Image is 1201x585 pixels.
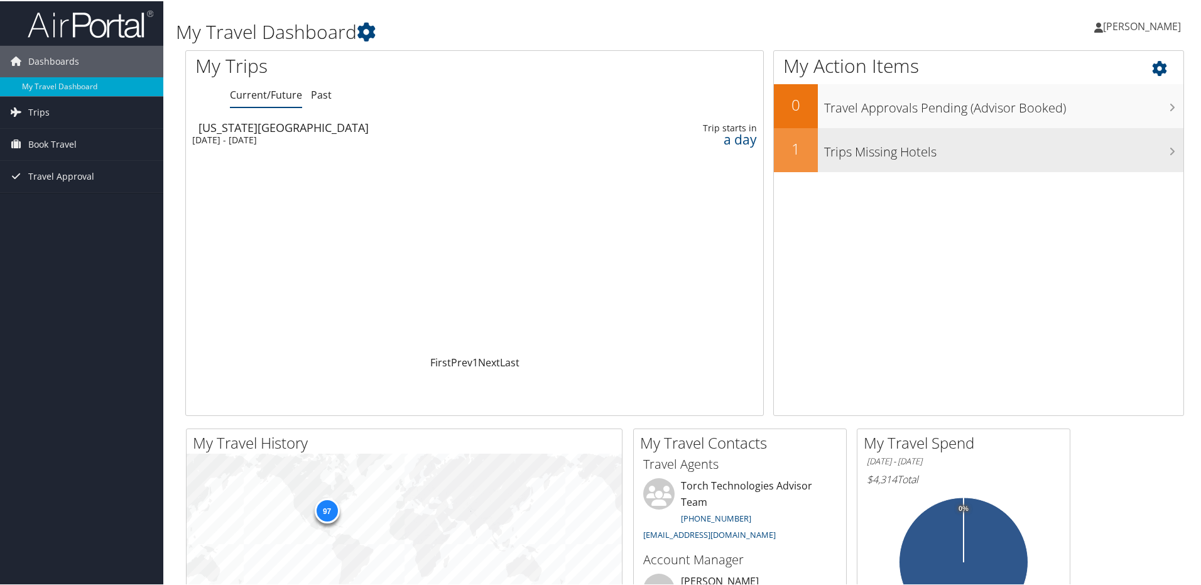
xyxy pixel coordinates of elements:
img: airportal-logo.png [28,8,153,38]
div: a day [633,133,757,144]
div: [US_STATE][GEOGRAPHIC_DATA] [198,121,563,132]
h3: Account Manager [643,550,837,567]
tspan: 0% [959,504,969,511]
h2: 0 [774,93,818,114]
h1: My Travel Dashboard [176,18,854,44]
span: Trips [28,96,50,127]
span: Dashboards [28,45,79,76]
a: Current/Future [230,87,302,101]
span: [PERSON_NAME] [1103,18,1181,32]
li: Torch Technologies Advisor Team [637,477,843,544]
h6: Total [867,471,1060,485]
a: Last [500,354,519,368]
div: 97 [314,497,339,522]
h3: Trips Missing Hotels [824,136,1183,160]
h2: My Travel Spend [864,431,1070,452]
div: Trip starts in [633,121,757,133]
h1: My Action Items [774,52,1183,78]
h3: Travel Agents [643,454,837,472]
span: Book Travel [28,128,77,159]
a: First [430,354,451,368]
a: [EMAIL_ADDRESS][DOMAIN_NAME] [643,528,776,539]
a: Past [311,87,332,101]
a: Prev [451,354,472,368]
span: Travel Approval [28,160,94,191]
h6: [DATE] - [DATE] [867,454,1060,466]
a: Next [478,354,500,368]
span: $4,314 [867,471,897,485]
a: [PHONE_NUMBER] [681,511,751,523]
h3: Travel Approvals Pending (Advisor Booked) [824,92,1183,116]
a: 0Travel Approvals Pending (Advisor Booked) [774,83,1183,127]
h2: 1 [774,137,818,158]
a: [PERSON_NAME] [1094,6,1193,44]
h2: My Travel Contacts [640,431,846,452]
div: [DATE] - [DATE] [192,133,557,145]
h2: My Travel History [193,431,622,452]
h1: My Trips [195,52,513,78]
a: 1Trips Missing Hotels [774,127,1183,171]
a: 1 [472,354,478,368]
